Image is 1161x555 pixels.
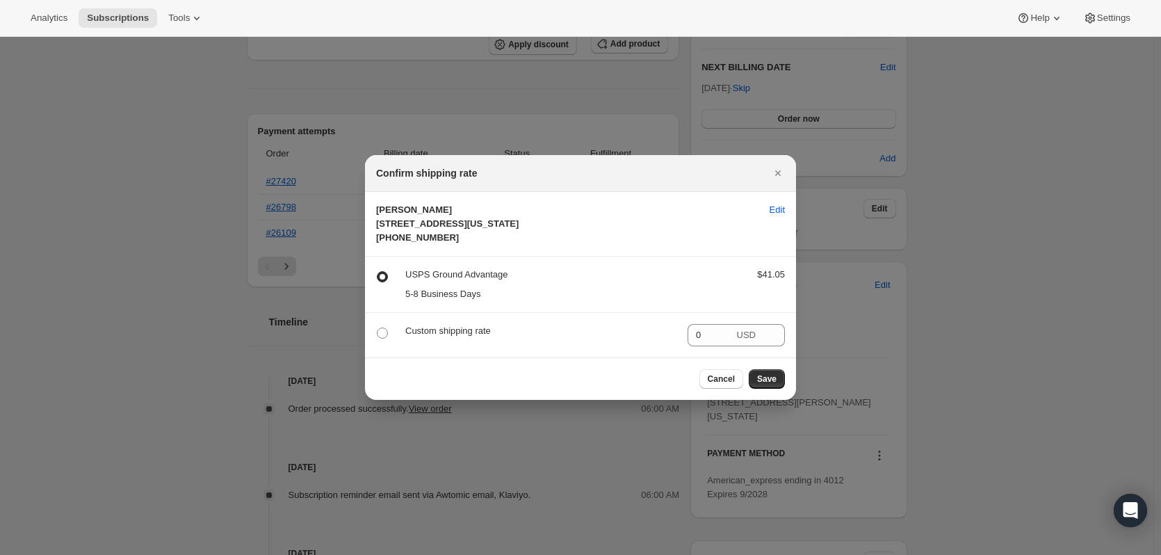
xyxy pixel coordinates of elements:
[1030,13,1049,24] span: Help
[708,373,735,385] span: Cancel
[31,13,67,24] span: Analytics
[87,13,149,24] span: Subscriptions
[79,8,157,28] button: Subscriptions
[405,268,735,282] p: USPS Ground Advantage
[699,369,743,389] button: Cancel
[737,330,756,340] span: USD
[1075,8,1139,28] button: Settings
[757,269,785,280] span: $41.05
[757,373,777,385] span: Save
[22,8,76,28] button: Analytics
[405,287,735,301] p: 5-8 Business Days
[168,13,190,24] span: Tools
[768,163,788,183] button: Close
[749,369,785,389] button: Save
[1008,8,1071,28] button: Help
[770,203,785,217] span: Edit
[376,166,477,180] h2: Confirm shipping rate
[1114,494,1147,527] div: Open Intercom Messenger
[376,204,519,243] span: [PERSON_NAME] [STREET_ADDRESS][US_STATE] [PHONE_NUMBER]
[1097,13,1130,24] span: Settings
[160,8,212,28] button: Tools
[405,324,676,338] p: Custom shipping rate
[761,199,793,221] button: Edit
